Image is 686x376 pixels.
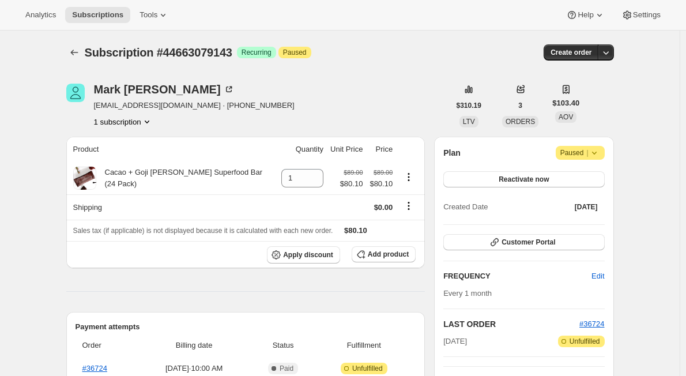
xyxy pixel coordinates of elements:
[141,363,247,374] span: [DATE] · 10:00 AM
[283,250,333,260] span: Apply discount
[559,113,573,121] span: AOV
[575,202,598,212] span: [DATE]
[278,137,327,162] th: Quantity
[352,246,416,262] button: Add product
[242,48,272,57] span: Recurring
[443,270,591,282] h2: FREQUENCY
[399,171,418,183] button: Product actions
[85,46,232,59] span: Subscription #44663079143
[283,48,307,57] span: Paused
[374,169,393,176] small: $89.00
[368,250,409,259] span: Add product
[267,246,340,264] button: Apply discount
[374,203,393,212] span: $0.00
[370,178,393,190] span: $80.10
[560,147,600,159] span: Paused
[443,147,461,159] h2: Plan
[66,194,278,220] th: Shipping
[568,199,605,215] button: [DATE]
[443,336,467,347] span: [DATE]
[633,10,661,20] span: Settings
[66,44,82,61] button: Subscriptions
[578,10,593,20] span: Help
[499,175,549,184] span: Reactivate now
[585,267,611,285] button: Edit
[443,318,579,330] h2: LAST ORDER
[18,7,63,23] button: Analytics
[551,48,591,57] span: Create order
[76,321,416,333] h2: Payment attempts
[344,226,367,235] span: $80.10
[96,167,275,190] div: Cacao + Goji [PERSON_NAME] Superfood Bar (24 Pack)
[280,364,293,373] span: Paid
[76,333,138,358] th: Order
[506,118,535,126] span: ORDERS
[327,137,366,162] th: Unit Price
[94,84,235,95] div: Mark [PERSON_NAME]
[366,137,396,162] th: Price
[579,318,604,330] button: #36724
[340,178,363,190] span: $80.10
[502,238,555,247] span: Customer Portal
[443,201,488,213] span: Created Date
[443,171,604,187] button: Reactivate now
[443,234,604,250] button: Customer Portal
[443,289,492,298] span: Every 1 month
[450,97,488,114] button: $310.19
[615,7,668,23] button: Settings
[463,118,475,126] span: LTV
[570,337,600,346] span: Unfulfilled
[544,44,598,61] button: Create order
[66,137,278,162] th: Product
[94,100,295,111] span: [EMAIL_ADDRESS][DOMAIN_NAME] · [PHONE_NUMBER]
[511,97,529,114] button: 3
[591,270,604,282] span: Edit
[399,200,418,212] button: Shipping actions
[73,167,96,190] img: product img
[518,101,522,110] span: 3
[25,10,56,20] span: Analytics
[72,10,123,20] span: Subscriptions
[559,7,612,23] button: Help
[94,116,153,127] button: Product actions
[133,7,176,23] button: Tools
[65,7,130,23] button: Subscriptions
[82,364,107,373] a: #36724
[579,319,604,328] a: #36724
[586,148,588,157] span: |
[140,10,157,20] span: Tools
[66,84,85,102] span: Mark Nesselson
[352,364,383,373] span: Unfulfilled
[344,169,363,176] small: $89.00
[552,97,579,109] span: $103.40
[319,340,409,351] span: Fulfillment
[73,227,333,235] span: Sales tax (if applicable) is not displayed because it is calculated with each new order.
[141,340,247,351] span: Billing date
[457,101,481,110] span: $310.19
[254,340,312,351] span: Status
